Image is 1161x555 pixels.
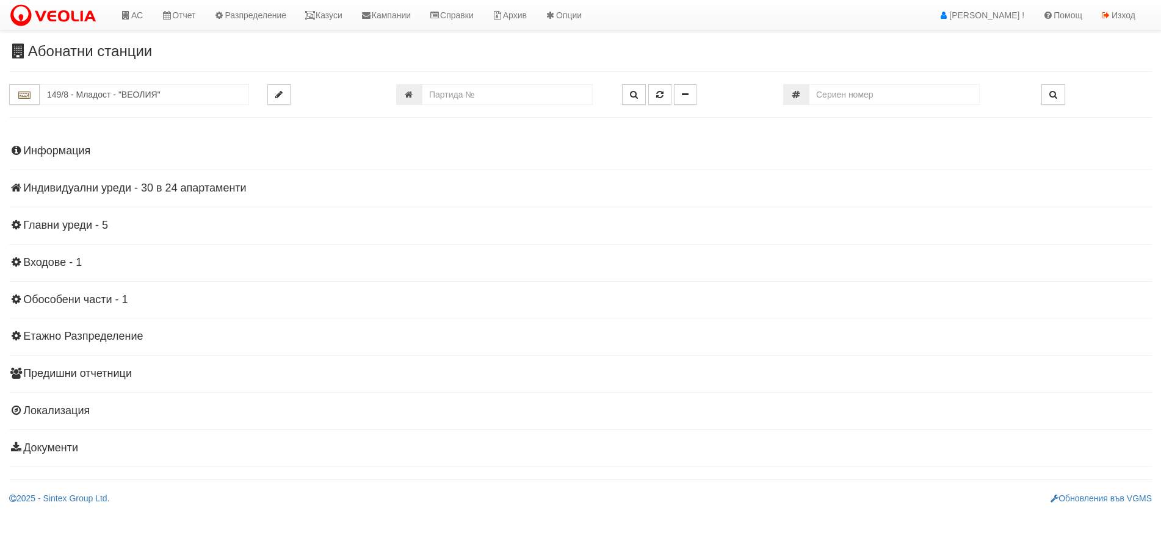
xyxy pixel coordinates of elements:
[9,145,1152,157] h4: Информация
[9,294,1152,306] h4: Обособени части - 1
[40,84,249,105] input: Абонатна станция
[9,43,1152,59] h3: Абонатни станции
[9,405,1152,417] h4: Локализация
[1051,493,1152,503] a: Обновления във VGMS
[9,331,1152,343] h4: Етажно Разпределение
[9,368,1152,380] h4: Предишни отчетници
[9,257,1152,269] h4: Входове - 1
[9,182,1152,195] h4: Индивидуални уреди - 30 в 24 апартаменти
[9,220,1152,232] h4: Главни уреди - 5
[422,84,593,105] input: Партида №
[809,84,980,105] input: Сериен номер
[9,3,102,29] img: VeoliaLogo.png
[9,493,110,503] a: 2025 - Sintex Group Ltd.
[9,442,1152,454] h4: Документи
